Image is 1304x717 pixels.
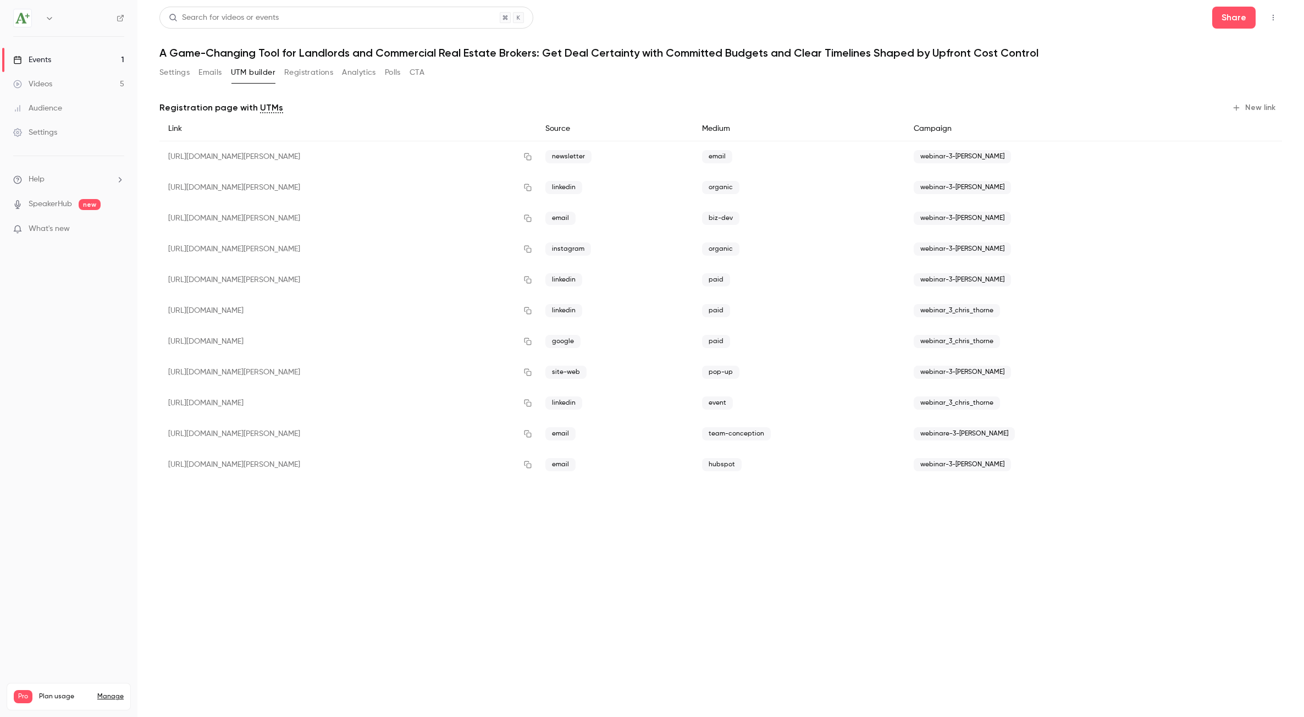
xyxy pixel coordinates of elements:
[914,427,1015,440] span: webinare-3-[PERSON_NAME]
[97,692,124,701] a: Manage
[545,304,582,317] span: linkedin
[159,64,190,81] button: Settings
[545,273,582,286] span: linkedin
[537,117,693,141] div: Source
[159,46,1282,59] h1: A Game-Changing Tool for Landlords and Commercial Real Estate Brokers: Get Deal Certainty with Co...
[702,150,732,163] span: email
[284,64,333,81] button: Registrations
[342,64,376,81] button: Analytics
[702,335,730,348] span: paid
[410,64,424,81] button: CTA
[545,181,582,194] span: linkedin
[260,101,283,114] a: UTMs
[79,199,101,210] span: new
[914,366,1011,379] span: webinar-3-[PERSON_NAME]
[159,203,537,234] div: [URL][DOMAIN_NAME][PERSON_NAME]
[159,326,537,357] div: [URL][DOMAIN_NAME]
[702,273,730,286] span: paid
[29,198,72,210] a: SpeakerHub
[159,141,537,173] div: [URL][DOMAIN_NAME][PERSON_NAME]
[29,174,45,185] span: Help
[702,304,730,317] span: paid
[914,273,1011,286] span: webinar-3-[PERSON_NAME]
[545,242,591,256] span: instagram
[159,388,537,418] div: [URL][DOMAIN_NAME]
[702,181,739,194] span: organic
[13,174,124,185] li: help-dropdown-opener
[702,458,742,471] span: hubspot
[545,335,581,348] span: google
[905,117,1196,141] div: Campaign
[13,79,52,90] div: Videos
[702,366,739,379] span: pop-up
[159,449,537,480] div: [URL][DOMAIN_NAME][PERSON_NAME]
[702,212,739,225] span: biz-dev
[914,242,1011,256] span: webinar-3-[PERSON_NAME]
[159,101,283,114] p: Registration page with
[159,234,537,264] div: [URL][DOMAIN_NAME][PERSON_NAME]
[545,396,582,410] span: linkedin
[159,117,537,141] div: Link
[545,458,576,471] span: email
[914,458,1011,471] span: webinar-3-[PERSON_NAME]
[914,335,1000,348] span: webinar_3_chris_thorne
[545,150,592,163] span: newsletter
[693,117,905,141] div: Medium
[914,150,1011,163] span: webinar-3-[PERSON_NAME]
[159,172,537,203] div: [URL][DOMAIN_NAME][PERSON_NAME]
[914,212,1011,225] span: webinar-3-[PERSON_NAME]
[159,357,537,388] div: [URL][DOMAIN_NAME][PERSON_NAME]
[39,692,91,701] span: Plan usage
[545,366,587,379] span: site-web
[1212,7,1256,29] button: Share
[111,224,124,234] iframe: Noticeable Trigger
[1228,99,1282,117] button: New link
[13,127,57,138] div: Settings
[702,242,739,256] span: organic
[29,223,70,235] span: What's new
[914,181,1011,194] span: webinar-3-[PERSON_NAME]
[385,64,401,81] button: Polls
[702,396,733,410] span: event
[14,690,32,703] span: Pro
[169,12,279,24] div: Search for videos or events
[914,396,1000,410] span: webinar_3_chris_thorne
[702,427,771,440] span: team-conception
[13,103,62,114] div: Audience
[914,304,1000,317] span: webinar_3_chris_thorne
[159,418,537,449] div: [URL][DOMAIN_NAME][PERSON_NAME]
[231,64,275,81] button: UTM builder
[159,264,537,295] div: [URL][DOMAIN_NAME][PERSON_NAME]
[13,54,51,65] div: Events
[159,295,537,326] div: [URL][DOMAIN_NAME]
[545,427,576,440] span: email
[545,212,576,225] span: email
[198,64,222,81] button: Emails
